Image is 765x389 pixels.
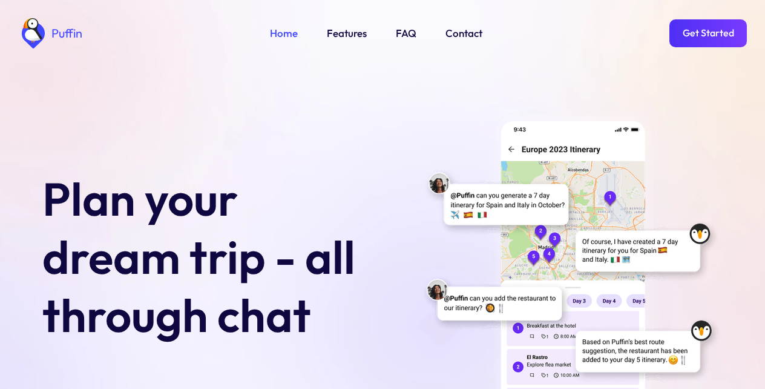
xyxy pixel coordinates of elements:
a: FAQ [396,25,416,41]
a: home [18,18,82,48]
div: Puffin [48,27,82,39]
a: Contact [445,25,482,41]
h1: Plan your dream trip - all through chat [42,170,375,344]
a: Home [270,25,298,41]
a: Get Started [669,19,747,47]
a: Features [327,25,367,41]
